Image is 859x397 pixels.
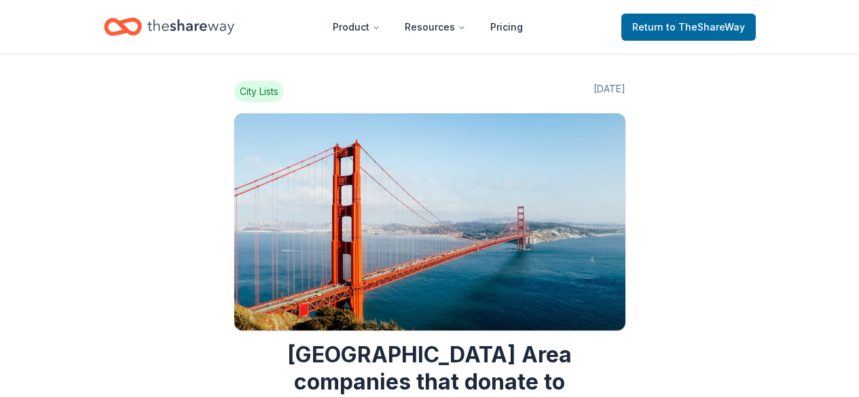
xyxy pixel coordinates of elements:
a: Pricing [479,14,534,41]
span: to TheShareWay [666,21,745,33]
span: Return [632,19,745,35]
img: Image for San Francisco Bay Area companies that donate to fundraisers [234,113,625,330]
span: [DATE] [593,81,625,102]
a: Home [104,11,234,43]
button: Product [322,14,391,41]
span: City Lists [234,81,284,102]
nav: Main [322,11,534,43]
button: Resources [394,14,477,41]
a: Returnto TheShareWay [621,14,756,41]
